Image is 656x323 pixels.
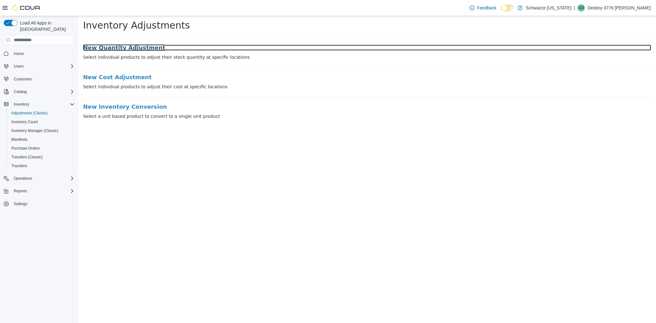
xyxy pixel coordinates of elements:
span: Transfers [11,163,27,168]
a: Adjustments (Classic) [9,109,50,117]
button: Operations [11,175,35,182]
span: Adjustments (Classic) [9,109,75,117]
span: Users [14,64,24,69]
span: Inventory Manager (Classic) [9,127,75,134]
button: Home [1,49,77,58]
span: Inventory [14,102,29,107]
a: Customers [11,75,34,83]
span: Inventory Count [11,119,38,124]
button: Transfers (Classic) [6,153,77,161]
p: Destiny-3776 [PERSON_NAME] [588,4,651,12]
button: Settings [1,199,77,208]
span: Transfers (Classic) [11,155,43,160]
button: Inventory Count [6,118,77,126]
button: Catalog [11,88,29,96]
span: Inventory Adjustments [5,4,112,15]
span: Catalog [14,89,27,94]
button: Adjustments (Classic) [6,109,77,118]
span: Operations [11,175,75,182]
span: Feedback [477,5,496,11]
button: Users [11,63,26,70]
span: Transfers [9,162,75,170]
span: Reports [11,187,75,195]
p: Select a unit based product to convert to a single unit product [5,97,573,104]
span: Load All Apps in [GEOGRAPHIC_DATA] [18,20,75,32]
button: Manifests [6,135,77,144]
p: Select individual products to adjust their stock quantity at specific locations [5,38,573,45]
a: Inventory Count [9,118,40,126]
a: Transfers [9,162,29,170]
span: Transfers (Classic) [9,153,75,161]
span: Settings [11,200,75,208]
p: Schwazze [US_STATE] [526,4,572,12]
a: Settings [11,200,30,208]
a: Feedback [467,2,499,14]
button: Reports [11,187,29,195]
a: Manifests [9,136,30,143]
span: Inventory Count [9,118,75,126]
span: Home [11,49,75,57]
nav: Complex example [4,46,75,225]
span: Catalog [11,88,75,96]
input: Dark Mode [501,5,515,11]
span: Inventory Manager (Classic) [11,128,58,133]
span: Customers [14,77,32,82]
button: Customers [1,74,77,84]
div: Destiny-3776 Herrera [578,4,585,12]
a: New Inventory Conversion [5,88,573,94]
span: Purchase Orders [11,146,40,151]
span: Users [11,63,75,70]
img: Cova [13,5,41,11]
span: Manifests [11,137,27,142]
span: Adjustments (Classic) [11,111,48,116]
a: Home [11,50,26,57]
a: Inventory Manager (Classic) [9,127,61,134]
button: Catalog [1,87,77,96]
button: Operations [1,174,77,183]
button: Inventory [11,101,32,108]
button: Purchase Orders [6,144,77,153]
span: Customers [11,75,75,83]
p: Select individual products to adjust their cost at specific locations [5,68,573,74]
a: New Quantity Adjustment [5,29,573,35]
span: D3 [579,4,584,12]
p: | [574,4,575,12]
a: Purchase Orders [9,145,42,152]
a: Transfers (Classic) [9,153,45,161]
button: Inventory Manager (Classic) [6,126,77,135]
button: Reports [1,187,77,195]
button: Transfers [6,161,77,170]
span: Inventory [11,101,75,108]
span: Operations [14,176,32,181]
span: Home [14,51,24,56]
a: New Cost Adjustment [5,58,573,64]
button: Users [1,62,77,71]
button: Inventory [1,100,77,109]
span: Purchase Orders [9,145,75,152]
span: Manifests [9,136,75,143]
span: Reports [14,189,27,194]
span: Settings [14,201,27,206]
